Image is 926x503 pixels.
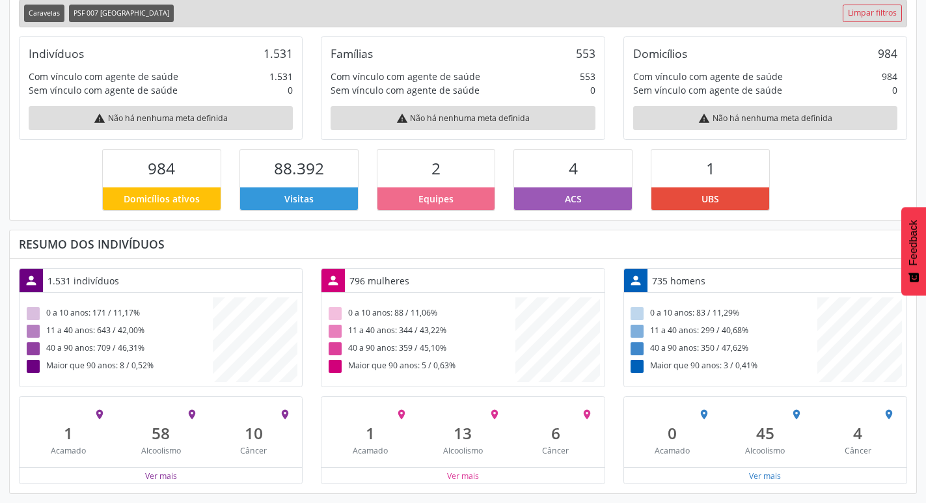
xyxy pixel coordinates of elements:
div: 58 [124,424,198,442]
div: 4 [821,424,895,442]
div: Câncer [216,445,290,456]
i: person [629,273,643,288]
span: Domicílios ativos [124,192,200,206]
div: Maior que 90 anos: 8 / 0,52% [24,357,213,375]
div: Famílias [331,46,373,61]
div: Com vínculo com agente de saúde [331,70,480,83]
div: 1 [333,424,407,442]
div: Sem vínculo com agente de saúde [633,83,782,97]
div: 45 [728,424,802,442]
div: 10 [216,424,290,442]
div: Alcoolismo [728,445,802,456]
i: place [186,409,198,420]
button: Ver mais [446,470,480,482]
div: Indivíduos [29,46,84,61]
div: Alcoolismo [124,445,198,456]
div: Sem vínculo com agente de saúde [29,83,178,97]
div: Sem vínculo com agente de saúde [331,83,480,97]
div: 1.531 indivíduos [43,269,124,292]
i: warning [698,113,710,124]
div: Acamado [635,445,709,456]
i: person [326,273,340,288]
div: 1.531 [264,46,293,61]
div: Câncer [519,445,593,456]
span: 984 [148,157,175,179]
i: place [489,409,500,420]
div: 40 a 90 anos: 350 / 47,62% [629,340,817,357]
button: Ver mais [748,470,782,482]
span: 1 [706,157,715,179]
div: 0 [892,83,897,97]
div: Maior que 90 anos: 3 / 0,41% [629,357,817,375]
i: warning [396,113,408,124]
i: place [581,409,593,420]
span: Caravelas [24,5,64,22]
div: Alcoolismo [426,445,500,456]
div: 0 a 10 anos: 83 / 11,29% [629,305,817,322]
div: 553 [580,70,595,83]
span: ACS [565,192,582,206]
div: Não há nenhuma meta definida [29,106,293,130]
i: person [24,273,38,288]
div: 0 a 10 anos: 88 / 11,06% [326,305,515,322]
div: Não há nenhuma meta definida [331,106,595,130]
div: 40 a 90 anos: 709 / 46,31% [24,340,213,357]
div: Com vínculo com agente de saúde [29,70,178,83]
div: 11 a 40 anos: 344 / 43,22% [326,322,515,340]
span: Equipes [418,192,454,206]
div: Não há nenhuma meta definida [633,106,897,130]
button: Feedback - Mostrar pesquisa [901,207,926,295]
div: 0 [590,83,595,97]
div: 0 [635,424,709,442]
span: Visitas [284,192,314,206]
span: UBS [701,192,719,206]
div: 984 [878,46,897,61]
a: Limpar filtros [843,5,902,22]
span: 2 [431,157,441,179]
div: Acamado [333,445,407,456]
div: Com vínculo com agente de saúde [633,70,783,83]
div: Câncer [821,445,895,456]
i: place [698,409,710,420]
i: place [396,409,407,420]
div: Maior que 90 anos: 5 / 0,63% [326,357,515,375]
div: 1 [31,424,105,442]
div: Acamado [31,445,105,456]
div: 735 homens [647,269,710,292]
i: place [279,409,291,420]
div: 796 mulheres [345,269,414,292]
i: place [791,409,802,420]
div: Domicílios [633,46,687,61]
div: 11 a 40 anos: 643 / 42,00% [24,322,213,340]
span: PSF 007 [GEOGRAPHIC_DATA] [69,5,174,22]
i: place [94,409,105,420]
div: Resumo dos indivíduos [19,237,907,251]
div: 13 [426,424,500,442]
button: Ver mais [144,470,178,482]
i: place [883,409,895,420]
span: Feedback [908,220,919,265]
div: 6 [519,424,593,442]
div: 0 a 10 anos: 171 / 11,17% [24,305,213,322]
i: warning [94,113,105,124]
span: 4 [569,157,578,179]
div: 40 a 90 anos: 359 / 45,10% [326,340,515,357]
span: 88.392 [274,157,324,179]
div: 1.531 [269,70,293,83]
div: 553 [576,46,595,61]
div: 11 a 40 anos: 299 / 40,68% [629,322,817,340]
div: 984 [882,70,897,83]
div: 0 [288,83,293,97]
